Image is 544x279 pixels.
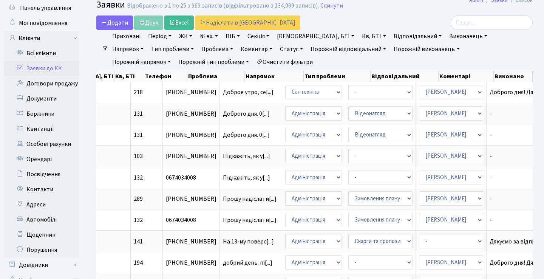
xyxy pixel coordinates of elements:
a: Виконавець [446,30,490,43]
span: [PHONE_NUMBER] [166,239,216,245]
th: Кв, БТІ [114,71,144,82]
span: Підкажіть, як у[...] [223,152,270,160]
a: Всі клієнти [4,46,79,61]
a: Проблема [198,43,236,56]
span: 132 [134,174,143,182]
a: Напрямок [109,43,147,56]
a: Квитанції [4,121,79,136]
a: Порушення [4,242,79,257]
a: Панель управління [4,0,79,15]
span: [PHONE_NUMBER] [166,196,216,202]
a: Щоденник [4,227,79,242]
span: 0674034008 [166,217,216,223]
a: Секція [244,30,272,43]
th: Проблема [187,71,245,82]
span: [PHONE_NUMBER] [166,260,216,266]
a: Автомобілі [4,212,79,227]
span: Підкажіть, як у[...] [223,174,270,182]
a: Довідники [4,257,79,273]
span: 131 [134,131,143,139]
input: Пошук... [451,15,533,30]
a: Статус [277,43,306,56]
span: добрий день. пі[...] [223,259,272,267]
span: [PHONE_NUMBER] [166,153,216,159]
a: Контакти [4,182,79,197]
span: Доброго дня! Дя[...] [490,88,541,96]
span: 289 [134,195,143,203]
a: Порожній напрямок [109,56,174,68]
span: 194 [134,259,143,267]
a: Період [145,30,175,43]
span: Доброго дня. 0[...] [223,131,270,139]
span: 0674034008 [166,175,216,181]
th: Виконано [494,71,533,82]
a: ПІБ [223,30,243,43]
a: Порожній тип проблеми [175,56,252,68]
a: Особові рахунки [4,136,79,152]
th: Напрямок [245,71,304,82]
a: Приховані [109,30,144,43]
a: Відповідальний [391,30,445,43]
a: Додати [96,15,133,30]
th: Тип проблеми [304,71,371,82]
span: На 13-му поверс[...] [223,237,274,246]
th: Коментарі [439,71,494,82]
a: Скинути [320,2,343,9]
span: Доброго дня! Дя[...] [490,259,541,267]
span: [PHONE_NUMBER] [166,111,216,117]
a: Орендарі [4,152,79,167]
a: Боржники [4,106,79,121]
a: Excel [164,15,194,30]
span: 132 [134,216,143,224]
span: - [490,175,542,181]
span: Доброго дня. 0[...] [223,110,270,118]
a: Коментар [238,43,275,56]
a: [DEMOGRAPHIC_DATA], БТІ [274,30,357,43]
a: ЖК [176,30,195,43]
span: - [490,196,542,202]
span: 131 [134,110,143,118]
a: № вх. [197,30,221,43]
span: [PHONE_NUMBER] [166,132,216,138]
span: - [490,153,542,159]
a: Мої повідомлення [4,15,79,31]
a: Кв, БТІ [359,30,389,43]
a: Очистити фільтри [253,56,316,68]
a: Тип проблеми [148,43,197,56]
span: Доброе утро, се[...] [223,88,274,96]
a: Порожній відповідальний [308,43,389,56]
span: Дякуємо за відп[...] [490,237,539,246]
a: Договори продажу [4,76,79,91]
th: Відповідальний [371,71,439,82]
span: - [490,132,542,138]
span: - [490,217,542,223]
span: Прошу надіслати[...] [223,195,277,203]
span: Прошу надіслати[...] [223,216,277,224]
div: Відображено з 1 по 25 з 969 записів (відфільтровано з 134,909 записів). [127,2,319,9]
span: [PHONE_NUMBER] [166,89,216,95]
span: Додати [101,19,128,27]
span: - [490,111,542,117]
a: Документи [4,91,79,106]
a: Посвідчення [4,167,79,182]
span: 218 [134,88,143,96]
a: Клієнти [4,31,79,46]
a: Заявки до КК [4,61,79,76]
a: Адреси [4,197,79,212]
span: 103 [134,152,143,160]
span: Панель управління [20,4,71,12]
span: 141 [134,237,143,246]
th: Телефон [144,71,187,82]
a: Порожній виконавець [391,43,462,56]
span: Мої повідомлення [19,19,67,27]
